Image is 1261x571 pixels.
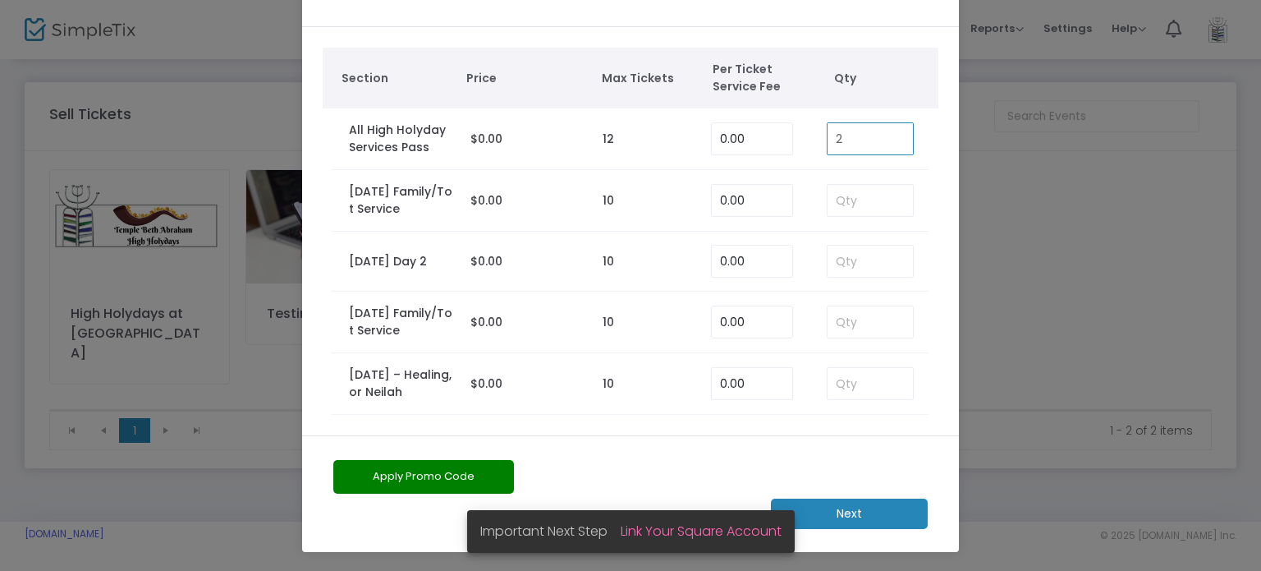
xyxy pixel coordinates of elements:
label: [DATE] – Healing, or Neilah [349,366,455,401]
input: Enter Service Fee [712,368,792,399]
label: [DATE] Day 2 [349,253,427,270]
input: Qty [828,123,913,154]
input: Enter Service Fee [712,306,792,338]
input: Enter Service Fee [712,246,792,277]
label: 10 [603,192,614,210]
span: Per Ticket Service Fee [713,61,807,95]
span: $0.00 [470,131,502,147]
a: Link Your Square Account [621,522,782,541]
input: Qty [828,246,913,277]
input: Qty [828,306,913,338]
label: 10 [603,314,614,331]
input: Qty [828,185,913,216]
span: Price [466,70,585,87]
span: Max Tickets [602,70,696,87]
span: Section [342,70,451,87]
span: $0.00 [470,314,502,330]
input: Enter Service Fee [712,123,792,154]
span: $0.00 [470,192,502,209]
input: Qty [828,368,913,399]
span: Important Next Step [480,522,621,541]
label: 10 [603,375,614,393]
span: Qty [834,70,931,87]
label: 12 [603,131,614,148]
button: Apply Promo Code [333,460,514,494]
label: [DATE] Family/Tot Service [349,305,455,339]
input: Enter Service Fee [712,185,792,216]
label: [DATE] Family/Tot Service [349,183,455,218]
m-button: Next [771,499,928,529]
label: 10 [603,253,614,270]
span: $0.00 [470,375,502,392]
label: All High Holyday Services Pass [349,122,455,156]
span: $0.00 [470,253,502,269]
